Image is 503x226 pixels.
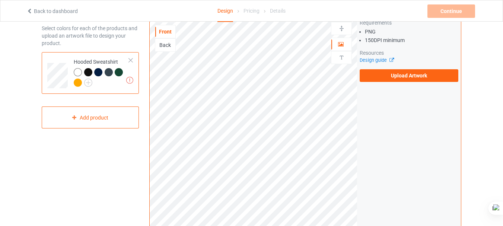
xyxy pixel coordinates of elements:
li: 150 DPI minimum [365,36,458,44]
div: Resources [360,49,458,57]
label: Upload Artwork [360,69,458,82]
div: Hooded Sweatshirt [42,52,139,94]
img: svg+xml;base64,PD94bWwgdmVyc2lvbj0iMS4wIiBlbmNvZGluZz0iVVRGLTgiPz4KPHN2ZyB3aWR0aD0iMjJweCIgaGVpZ2... [84,79,92,87]
img: svg%3E%0A [338,25,345,32]
div: Add product [42,106,139,128]
li: PNG [365,28,458,35]
div: Requirements [360,19,458,26]
img: exclamation icon [126,77,133,84]
div: Hooded Sweatshirt [74,58,129,86]
a: Back to dashboard [26,8,78,14]
div: Select colors for each of the products and upload an artwork file to design your product. [42,25,139,47]
div: Front [155,28,175,35]
div: Design [217,0,233,22]
div: Pricing [243,0,260,21]
div: Back [155,41,175,49]
img: svg%3E%0A [338,54,345,61]
a: Design guide [360,57,394,63]
div: Details [270,0,286,21]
